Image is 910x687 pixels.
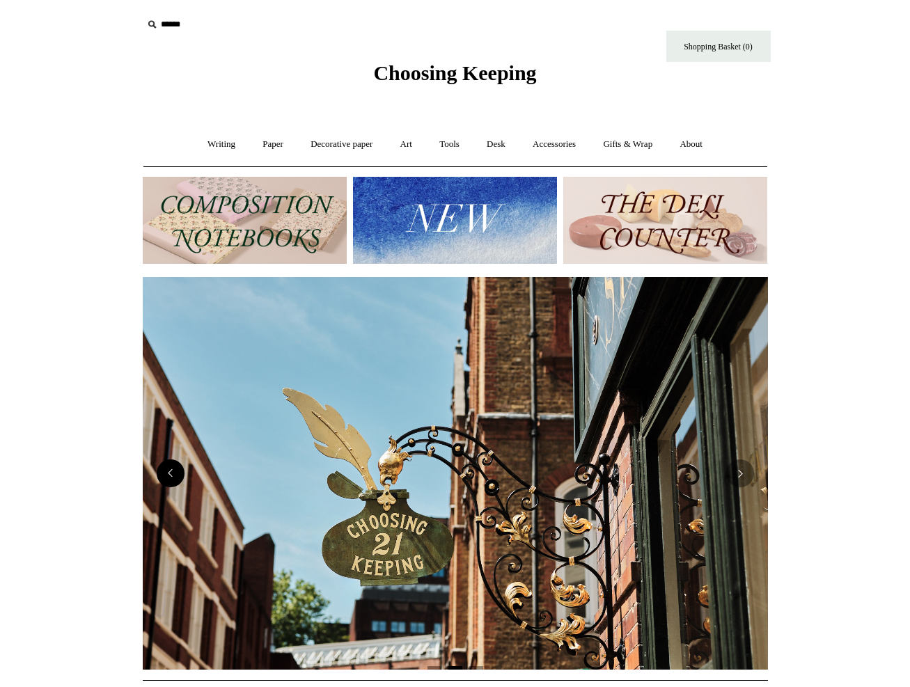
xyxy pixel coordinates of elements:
img: The Deli Counter [563,177,767,264]
a: Gifts & Wrap [590,126,665,163]
a: Writing [195,126,248,163]
a: Tools [427,126,472,163]
a: Desk [474,126,518,163]
a: About [667,126,715,163]
img: 202302 Composition ledgers.jpg__PID:69722ee6-fa44-49dd-a067-31375e5d54ec [143,177,347,264]
a: Art [388,126,425,163]
a: Choosing Keeping [373,72,536,82]
a: Paper [250,126,296,163]
span: Choosing Keeping [373,61,536,84]
a: Decorative paper [298,126,385,163]
button: Next [726,459,754,487]
button: Page 2 [448,666,462,670]
button: Previous [157,459,185,487]
button: Page 1 [427,666,441,670]
a: Shopping Basket (0) [666,31,771,62]
img: New.jpg__PID:f73bdf93-380a-4a35-bcfe-7823039498e1 [353,177,557,264]
button: Page 3 [469,666,483,670]
img: Copyright Choosing Keeping 20190711 LS Homepage 7.jpg__PID:4c49fdcc-9d5f-40e8-9753-f5038b35abb7 [143,277,768,670]
a: Accessories [520,126,588,163]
